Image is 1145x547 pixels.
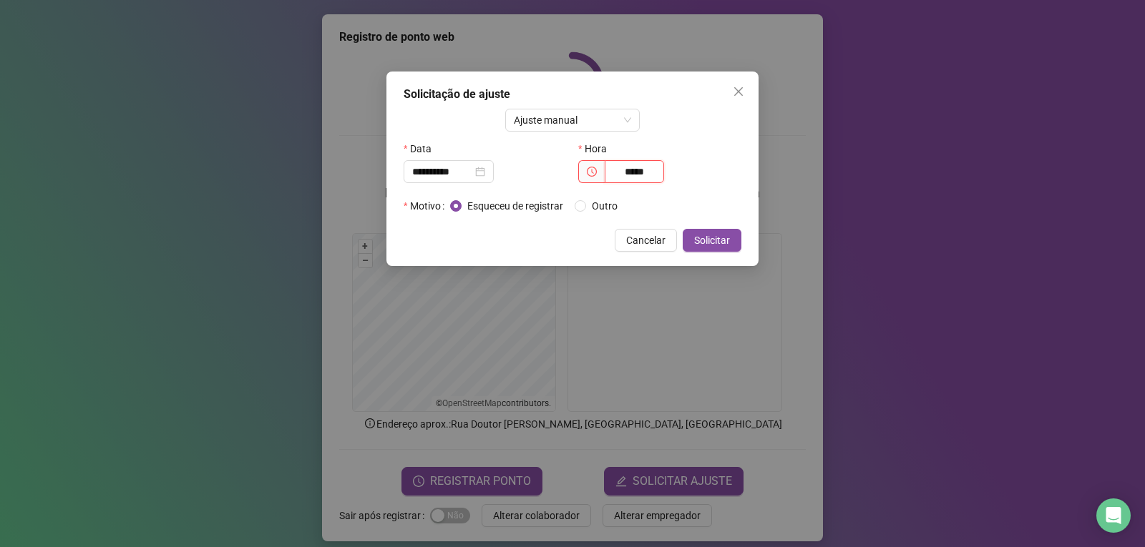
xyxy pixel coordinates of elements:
span: Ajuste manual [514,109,632,131]
button: Close [727,80,750,103]
span: Solicitar [694,232,730,248]
div: Solicitação de ajuste [404,86,741,103]
span: Cancelar [626,232,666,248]
button: Cancelar [615,229,677,252]
span: clock-circle [587,167,597,177]
span: close [733,86,744,97]
label: Motivo [404,194,450,217]
label: Data [404,137,441,160]
span: Outro [586,198,623,214]
label: Hora [578,137,616,160]
button: Solicitar [683,229,741,252]
div: Open Intercom Messenger [1096,498,1131,533]
span: Esqueceu de registrar [462,198,569,214]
